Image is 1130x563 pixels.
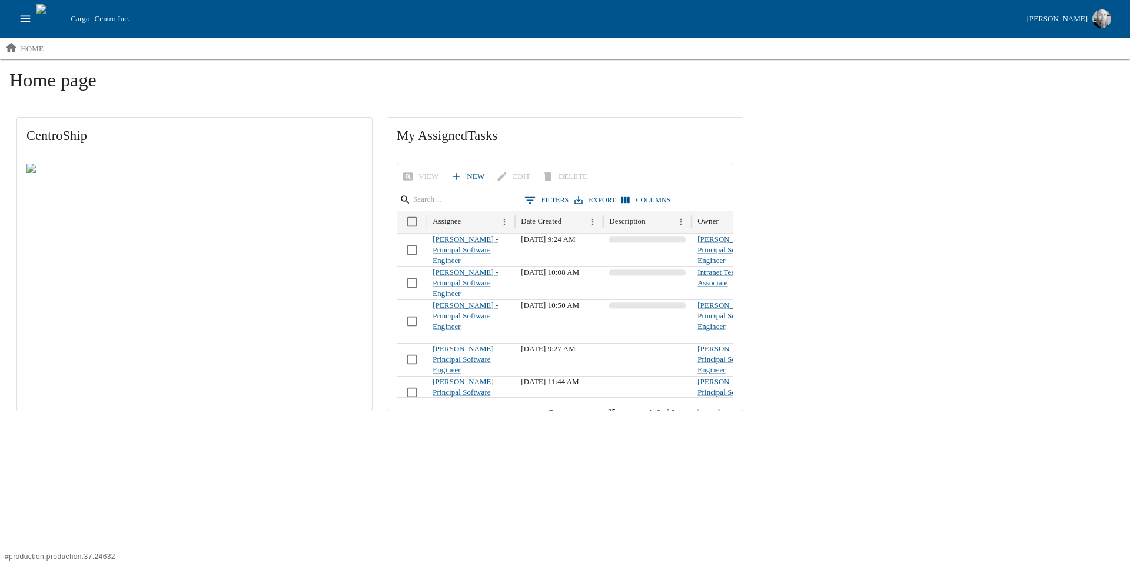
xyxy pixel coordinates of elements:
span: Tasks [467,128,497,143]
a: [PERSON_NAME] - Principal Software Engineer [697,345,763,375]
div: Owner [697,217,719,226]
div: [PERSON_NAME] [1027,12,1088,26]
span: CentroShip [26,127,363,145]
span: 03/26/2025 10:08 AM [521,268,579,276]
span: 07/15/2025 11:44 AM [521,378,579,386]
a: [PERSON_NAME] - Principal Software Engineer [697,378,763,408]
div: Search [400,191,521,211]
button: Menu [673,214,689,230]
div: Description [609,217,645,226]
div: 25 [601,404,630,421]
a: [PERSON_NAME] - Principal Software Engineer [697,235,763,265]
a: [PERSON_NAME] - Principal Software Engineer [697,301,763,331]
p: 1–6 of 6 [649,407,674,418]
span: 03/20/2025 9:24 AM [521,235,575,244]
div: Date Created [521,217,561,226]
a: [PERSON_NAME] - Principal Software Engineer [433,345,498,375]
button: Show filters [521,191,571,209]
a: New [448,166,489,187]
span: Centro Inc. [94,14,129,23]
span: 05/28/2025 9:27 AM [521,345,575,353]
span: My Assigned [397,127,733,145]
div: Assignee [433,217,461,226]
p: home [21,43,44,55]
div: Cargo - [66,13,1022,25]
button: Sort [647,214,663,230]
button: open drawer [14,8,36,30]
span: 03/26/2025 10:50 AM [521,301,579,309]
button: Menu [497,214,513,230]
button: Select columns [619,192,673,209]
button: Sort [720,214,736,230]
a: Intranet Tester - Associate [697,268,747,287]
img: cargo logo [36,4,66,34]
h1: Home page [9,69,1121,101]
a: [PERSON_NAME] - Principal Software Engineer [433,378,498,408]
a: [PERSON_NAME] - Principal Software Engineer [433,301,498,331]
a: [PERSON_NAME] - Principal Software Engineer [433,268,498,298]
button: Sort [563,214,579,230]
button: Export [571,192,619,209]
button: Sort [462,214,478,230]
p: Rows per page: [549,407,597,418]
img: Centro ship [26,164,85,178]
button: [PERSON_NAME] [1022,6,1116,32]
img: Profile image [1092,9,1111,28]
input: Search… [413,192,505,208]
button: Menu [585,214,601,230]
a: [PERSON_NAME] - Principal Software Engineer [433,235,498,265]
